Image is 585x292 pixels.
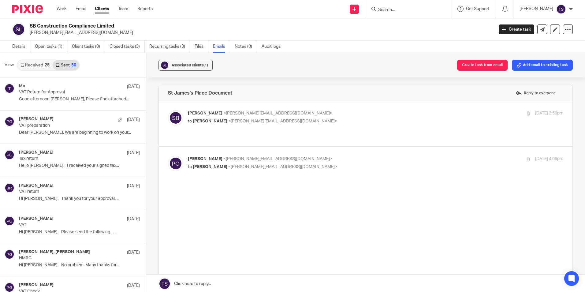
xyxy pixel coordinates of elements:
[19,196,140,201] p: Hi [PERSON_NAME], Thank you for your approval. ...
[19,263,140,268] p: Hi [PERSON_NAME], No problem. Many thanks for...
[72,41,105,53] a: Client tasks (0)
[127,283,140,289] p: [DATE]
[19,156,116,161] p: Tax return
[193,165,227,169] span: [PERSON_NAME]
[19,249,90,255] h4: [PERSON_NAME], [PERSON_NAME]
[19,216,54,221] h4: [PERSON_NAME]
[5,216,14,226] img: svg%3E
[5,117,14,126] img: svg%3E
[19,150,54,155] h4: [PERSON_NAME]
[12,5,43,13] img: Pixie
[188,111,222,115] span: [PERSON_NAME]
[168,110,183,125] img: svg%3E
[127,117,140,123] p: [DATE]
[19,283,54,288] h4: [PERSON_NAME]
[5,84,14,93] img: svg%3E
[19,90,116,95] p: VAT Return for Approval
[137,6,153,12] a: Reports
[228,165,337,169] span: <[PERSON_NAME][EMAIL_ADDRESS][DOMAIN_NAME]>
[168,90,232,96] h4: St James's Place Document
[160,61,169,70] img: svg%3E
[19,97,140,102] p: Good afternoon [PERSON_NAME], Please find attached...
[193,119,227,123] span: [PERSON_NAME]
[110,41,145,53] a: Closed tasks (3)
[223,157,332,161] span: <[PERSON_NAME][EMAIL_ADDRESS][DOMAIN_NAME]>
[19,163,140,168] p: Hello [PERSON_NAME], I received your signed tax...
[535,110,563,117] p: [DATE] 3:58pm
[457,60,508,71] button: Create task from email
[499,24,534,34] a: Create task
[19,230,140,235] p: Hi [PERSON_NAME], Please send the following… ...
[5,183,14,193] img: svg%3E
[514,88,557,98] label: Reply to everyone
[149,41,190,53] a: Recurring tasks (3)
[53,60,79,70] a: Sent50
[223,111,332,115] span: <[PERSON_NAME][EMAIL_ADDRESS][DOMAIN_NAME]>
[19,183,54,188] h4: [PERSON_NAME]
[76,6,86,12] a: Email
[19,123,116,128] p: VAT preparation
[213,41,230,53] a: Emails
[19,256,116,261] p: HMRC
[172,63,208,67] span: Associated clients
[71,63,76,67] div: 50
[127,150,140,156] p: [DATE]
[19,84,25,89] h4: Me
[466,7,490,11] span: Get Support
[235,41,257,53] a: Notes (0)
[203,63,208,67] span: (1)
[127,216,140,222] p: [DATE]
[19,223,116,228] p: VAT
[556,4,566,14] img: svg%3E
[5,150,14,160] img: svg%3E
[512,60,573,71] button: Add email to existing task
[127,84,140,90] p: [DATE]
[520,6,553,12] p: [PERSON_NAME]
[127,249,140,256] p: [DATE]
[30,23,397,29] h2: SB Construction Compliance Limited
[5,249,14,259] img: svg%3E
[118,6,128,12] a: Team
[195,41,208,53] a: Files
[188,165,192,169] span: to
[378,7,433,13] input: Search
[17,60,53,70] a: Received25
[535,156,563,162] p: [DATE] 4:09pm
[19,117,54,122] h4: [PERSON_NAME]
[95,6,109,12] a: Clients
[127,183,140,189] p: [DATE]
[188,119,192,123] span: to
[19,130,140,135] p: Dear [PERSON_NAME], We are beginning to work on your...
[228,119,337,123] span: <[PERSON_NAME][EMAIL_ADDRESS][DOMAIN_NAME]>
[5,62,14,68] span: View
[30,30,490,36] p: [PERSON_NAME][EMAIL_ADDRESS][DOMAIN_NAME]
[12,23,25,36] img: svg%3E
[57,6,66,12] a: Work
[12,41,30,53] a: Details
[19,189,116,194] p: VAT return
[168,156,183,171] img: svg%3E
[158,60,213,71] button: Associated clients(1)
[35,41,67,53] a: Open tasks (1)
[45,63,50,67] div: 25
[262,41,285,53] a: Audit logs
[188,157,222,161] span: [PERSON_NAME]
